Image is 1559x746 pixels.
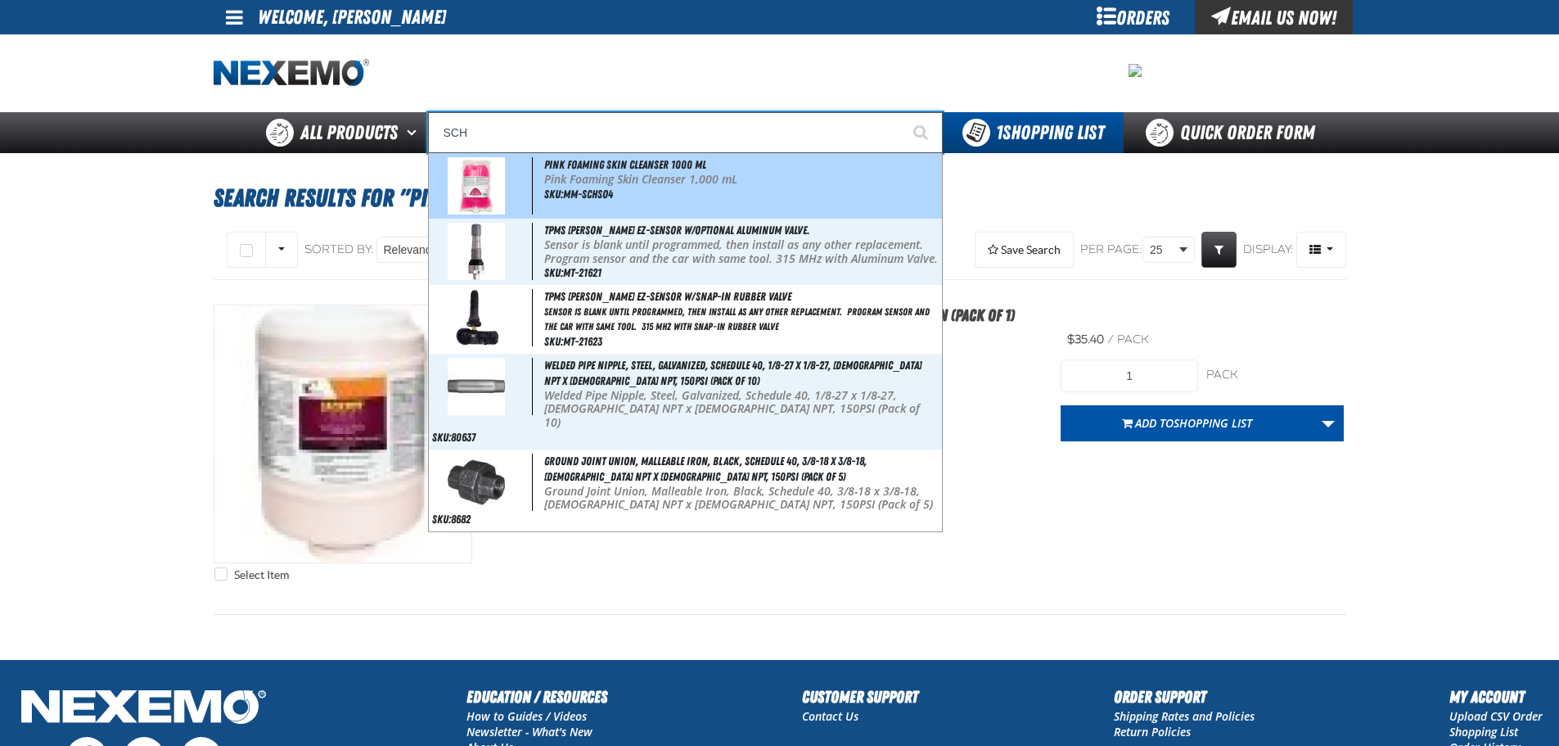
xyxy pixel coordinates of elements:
span: TPMS [PERSON_NAME] EZ-sensor w/optional Aluminum Valve. [544,224,809,237]
span: SKU:MM-SCHSO4 [544,188,613,201]
p: Pink Foaming Skin Cleanser 1,000 mL [544,173,938,187]
input: Select Item [214,567,228,581]
img: 6466306d9387d057655276-8682.jpg [448,454,505,511]
img: 64346239da3fb341094930-SCHSO4.png [448,157,506,215]
span: SKU:80637 [432,431,475,444]
img: 5b11589343c18960872190-21621.jpg [448,223,505,280]
h2: Order Support [1114,685,1255,709]
img: Nexemo logo [214,59,369,88]
a: Quick Order Form [1124,112,1345,153]
button: Rows selection options [265,232,298,268]
a: Shipping Rates and Policies [1114,708,1255,724]
h2: Customer Support [802,685,918,709]
p: Ground Joint Union, Malleable Iron, Black, Schedule 40, 3/8-18 x 3/8-18, [DEMOGRAPHIC_DATA] NPT x... [544,485,938,513]
p: Welded Pipe Nipple, Steel, Galvanized, Schedule 40, 1/8-27 x 1/8-27, [DEMOGRAPHIC_DATA] NPT x [DE... [544,389,938,430]
span: Welded Pipe Nipple, Steel, Galvanized, Schedule 40, 1/8-27 x 1/8-27, [DEMOGRAPHIC_DATA] NPT x [DE... [544,359,921,387]
a: How to Guides / Videos [466,708,587,724]
span: Shopping List [996,121,1104,144]
a: Contact Us [802,708,858,724]
a: Expand or Collapse Grid Filters [1201,232,1237,268]
label: Select Item [214,567,289,583]
button: Expand or Collapse Saved Search drop-down to save a search query [975,232,1074,268]
span: All Products [300,118,398,147]
span: Pink Foaming Skin Cleanser 1000 mL [544,158,706,171]
span: / [1107,332,1114,346]
button: Start Searching [902,112,943,153]
a: Return Policies [1114,724,1191,739]
a: Newsletter - What's New [466,724,593,739]
span: Product Grid Views Toolbar [1297,233,1345,267]
input: Product Quantity [1061,359,1198,392]
p: Sensor is blank until programmed, then install as any other replacement. Program sensor and the c... [544,238,938,266]
h2: My Account [1449,685,1543,709]
a: Home [214,59,369,88]
button: Add toShopping List [1061,405,1313,441]
a: Shopping List [1449,724,1518,739]
img: 792e258ba9f2e0418e18c59e573ab877.png [1129,64,1142,77]
img: 5b1158934ca4b424154393-21620.jpg [448,289,505,346]
button: Product Grid Views Toolbar [1296,232,1346,268]
span: Ground Joint Union, Malleable Iron, Black, Schedule 40, 3/8-18 x 3/8-18, [DEMOGRAPHIC_DATA] NPT x... [544,454,867,483]
span: SKU:MT-21623 [544,335,602,348]
span: Relevance [384,242,438,259]
span: Per page: [1080,242,1142,258]
span: Display: [1243,242,1294,256]
button: Open All Products pages [401,112,428,153]
span: $35.40 [1067,332,1104,346]
span: Add to [1135,415,1252,431]
a: More Actions [1313,405,1344,441]
span: 25 [1150,242,1176,259]
span: SKU:MT-21621 [544,266,602,279]
span: Save Search [1001,243,1061,256]
: View Details of the Jackpot Hand Cleaner With Pumice, Pink, Lotion Foam, Cherry, 1 Gallon (Pack o... [214,305,471,563]
span: Sensor is blank until programmed, then install as any other replacement. Program sensor and the c... [544,306,930,332]
span: SKU:8682 [432,513,471,526]
img: 646bb30fa48f8327314391-80637.jpg [448,358,505,415]
input: Search [428,112,943,153]
a: Upload CSV Order [1449,708,1543,724]
span: Sorted By: [304,242,374,256]
div: pack [1206,368,1344,383]
a: Jackpot Hand Cleaner With Pumice, Pink, Lotion Foam, Cherry, 1 Gallon (Pack of 1) [497,305,1015,325]
span: pack [1117,332,1149,346]
button: You have 1 Shopping List. Open to view details [943,112,1124,153]
h1: Search Results for "PINK SOAP" [214,176,1346,220]
img: Jackpot Hand Cleaner With Pumice, Pink, Lotion Foam, Cherry, 1 Gallon (Pack of 1) [214,305,471,563]
strong: 1 [996,121,1003,144]
span: TPMS [PERSON_NAME] EZ-sensor w/Snap-in Rubber Valve [544,290,791,303]
h2: Education / Resources [466,685,607,709]
span: Shopping List [1174,415,1252,431]
img: Nexemo Logo [16,685,271,733]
